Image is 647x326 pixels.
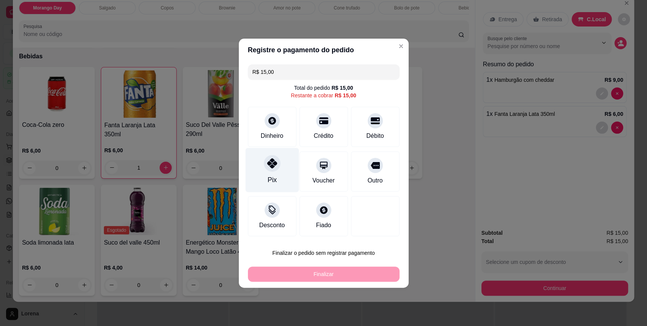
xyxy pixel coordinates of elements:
div: Voucher [312,176,335,185]
div: R$ 15,00 [335,92,356,99]
header: Registre o pagamento do pedido [239,39,409,61]
div: Restante a cobrar [291,92,356,99]
div: R$ 15,00 [332,84,353,92]
div: Débito [366,131,384,140]
div: Dinheiro [261,131,284,140]
div: Fiado [316,221,331,230]
div: Crédito [314,131,334,140]
button: Finalizar o pedido sem registrar pagamento [248,245,399,260]
div: Total do pedido [294,84,353,92]
button: Close [395,40,407,52]
div: Desconto [259,221,285,230]
input: Ex.: hambúrguer de cordeiro [252,64,395,80]
div: Pix [267,175,276,185]
div: Outro [367,176,382,185]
